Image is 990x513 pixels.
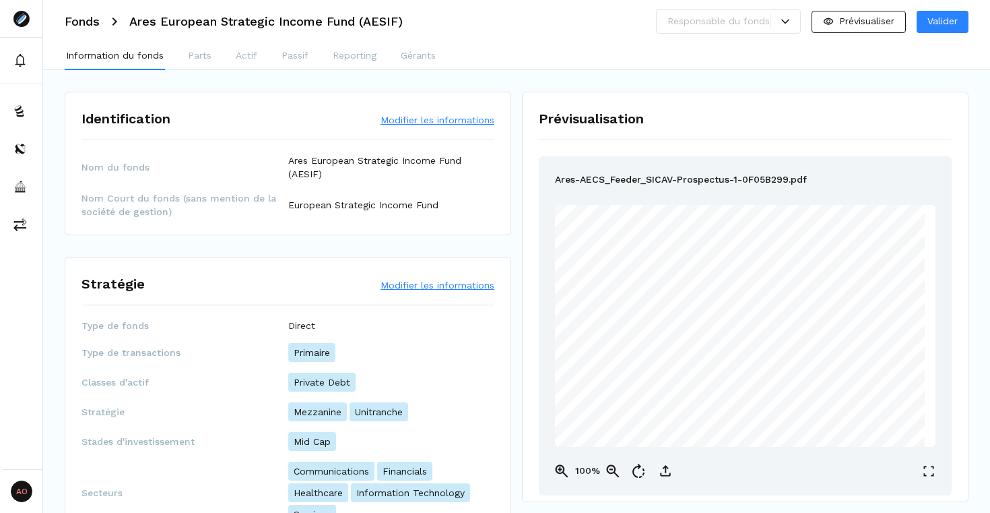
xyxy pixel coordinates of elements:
[282,49,308,63] p: Passif
[748,408,760,415] span: 202
[771,366,788,373] span: Fund
[399,43,437,70] button: Gérants
[288,462,374,481] p: Communications
[539,109,952,129] h1: Prévisualisation
[236,49,257,63] p: Actif
[676,382,703,390] span: Société d
[288,343,335,362] p: Primaire
[81,191,288,218] span: Nom Court du fonds (sans mention de la société de gestion)
[401,49,436,63] p: Gérants
[3,171,40,203] button: asset-managers
[3,95,40,127] button: funds
[81,274,145,294] h1: Stratégie
[288,154,495,181] p: Ares European Strategic Income Fund (AESIF)
[288,483,348,502] p: Healthcare
[129,16,403,28] h3: Ares European Strategic Income Fund (AESIF)
[13,142,27,156] img: distributors
[917,11,968,33] button: Valider
[13,180,27,193] img: asset-managers
[839,14,894,28] p: Prévisualiser
[81,375,288,389] span: Classes d'actif
[331,43,378,70] button: Reporting
[574,464,601,478] p: 100%
[667,366,769,373] span: Ares European Credit Solutions
[288,402,347,421] p: Mezzanine
[11,481,32,502] span: AO
[927,14,958,28] p: Valider
[81,435,288,448] span: Stades d'investissement
[81,486,288,500] span: Secteurs
[786,228,880,234] span: Ares European Credit Solutions Fund
[555,173,807,189] p: Ares-AECS_Feeder_SICAV-Prospectus-1-0F05B299.pdf
[760,408,764,415] span: 5
[234,43,259,70] button: Actif
[81,405,288,419] span: Stratégie
[333,49,376,63] p: Reporting
[280,43,310,70] button: Passif
[3,133,40,165] button: distributors
[781,228,785,234] span: –
[703,382,704,390] span: ’
[350,402,408,421] p: Unitranche
[65,16,100,28] h3: Fonds
[288,319,315,332] p: Direct
[726,228,779,234] span: Confidential Offering
[66,49,164,63] p: Information du fonds
[812,11,906,33] button: Prévisualiser
[187,43,213,70] button: Parts
[13,218,27,231] img: commissions
[351,483,470,502] p: Information Technology
[81,160,288,174] span: Nom du fonds
[717,408,747,415] span: February
[288,373,356,392] p: Private Debt
[377,462,432,481] p: Financials
[81,319,288,332] span: Type de fonds
[667,14,770,28] div: Responsable du fonds
[81,109,170,129] h1: Identification
[288,432,336,451] p: Mid Cap
[3,208,40,241] button: commissions
[288,198,438,212] p: European Strategic Income Fund
[381,113,494,127] button: Modifier les informations
[188,49,211,63] p: Parts
[381,278,494,292] button: Modifier les informations
[13,104,27,118] img: funds
[790,366,813,373] span: SICAV
[65,43,165,70] button: Information du fonds
[706,382,803,390] span: investissement à capital variable
[81,346,288,359] span: Type de transactions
